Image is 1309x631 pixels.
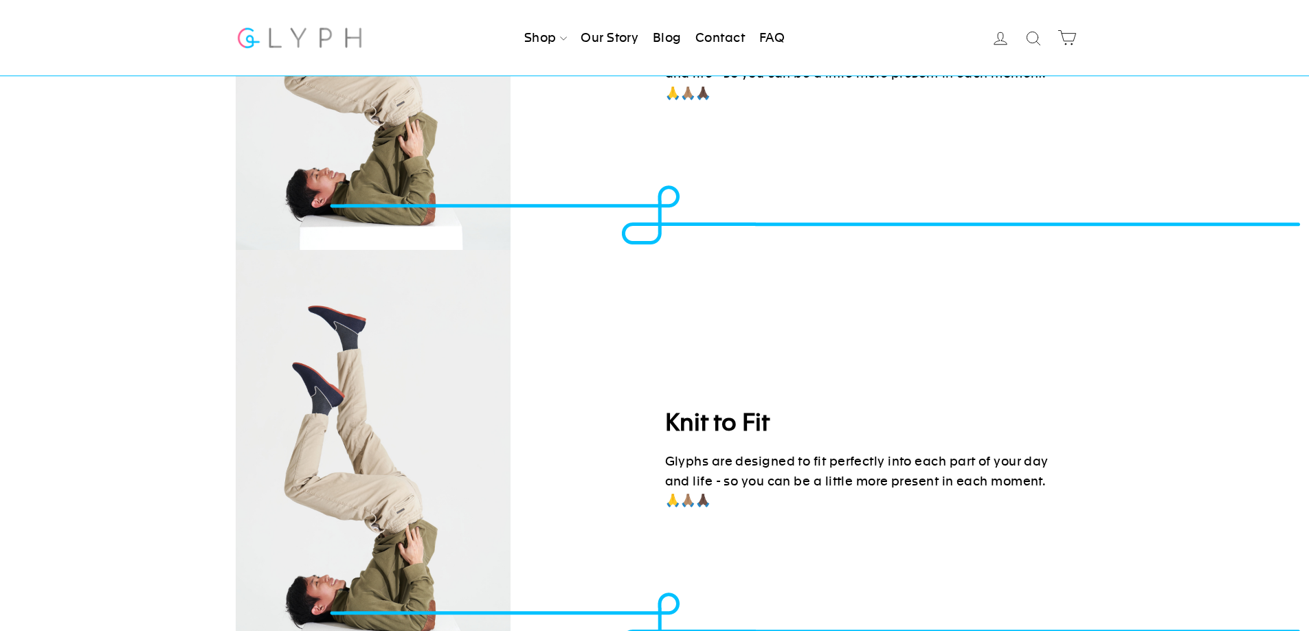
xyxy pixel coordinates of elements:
img: product_layer.png [320,185,1309,244]
a: Shop [519,23,572,53]
p: Glyphs are designed to fit perfectly into each part of your day and life - so you can be a little... [665,452,1074,511]
img: Glyph [236,19,364,56]
h2: Knit to Fit [665,408,1074,438]
a: Our Story [575,23,644,53]
a: Blog [647,23,687,53]
a: Contact [690,23,750,53]
a: FAQ [754,23,790,53]
ul: Primary [519,23,790,53]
